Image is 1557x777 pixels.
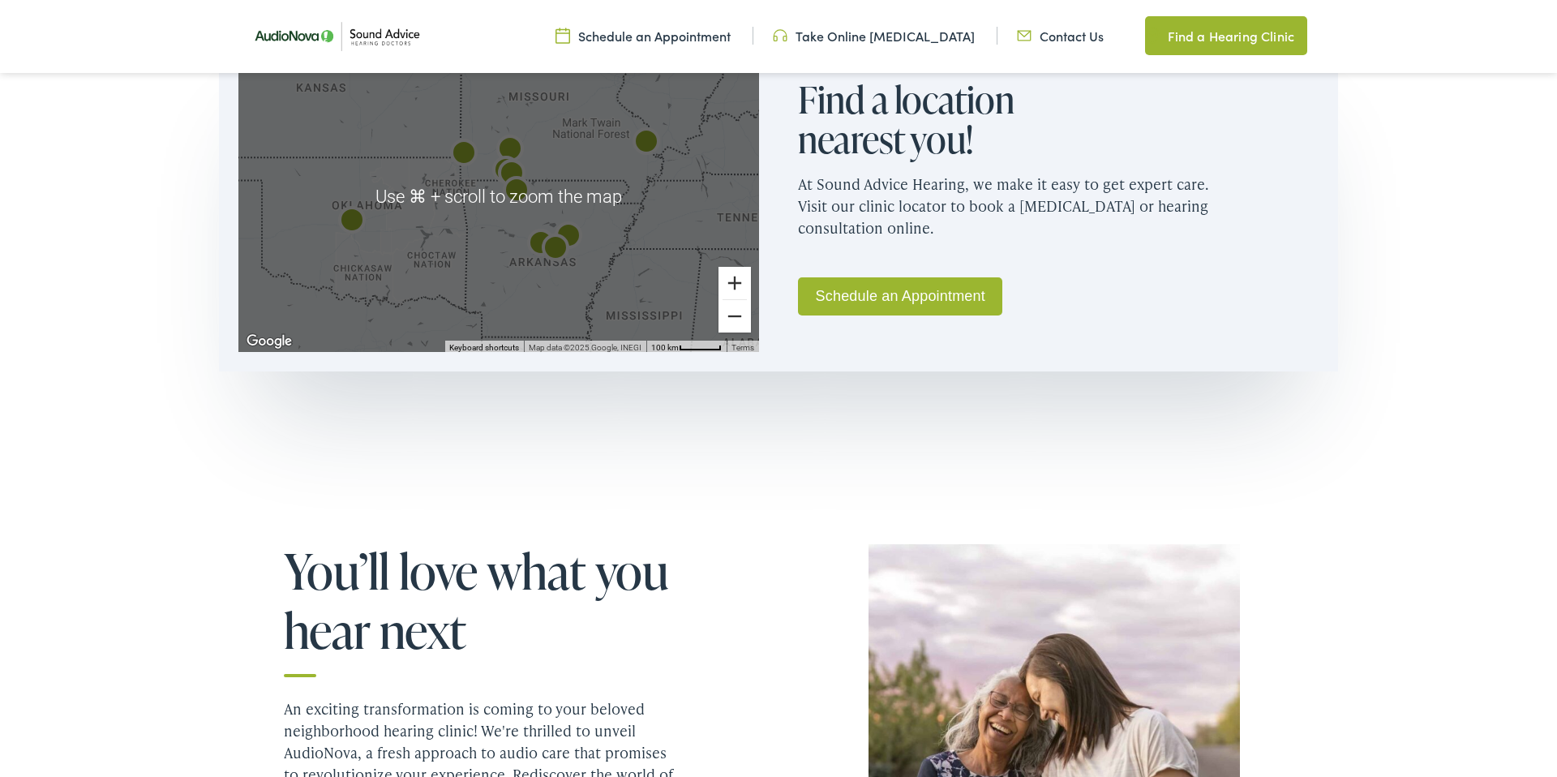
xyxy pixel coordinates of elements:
[798,160,1319,251] p: At Sound Advice Hearing, we make it easy to get expert care. Visit our clinic locator to book a [...
[444,135,483,174] div: AudioNova
[242,331,296,352] a: Open this area in Google Maps (opens a new window)
[284,603,371,657] span: hear
[798,277,1002,316] a: Schedule an Appointment
[487,152,525,191] div: Sound Advice Hearing Doctors by AudioNova
[449,342,519,354] button: Keyboard shortcuts
[798,79,1057,160] h2: Find a location nearest you!
[1145,16,1307,55] a: Find a Hearing Clinic
[627,124,666,163] div: AudioNova
[529,343,641,352] span: Map data ©2025 Google, INEGI
[1017,27,1104,45] a: Contact Us
[595,544,668,598] span: you
[521,225,560,264] div: AudioNova
[1145,26,1160,45] img: Map pin icon in a unique green color, indicating location-related features or services.
[332,203,371,242] div: AudioNova
[399,544,478,598] span: love
[491,131,530,170] div: Sound Advice Hearing Doctors by AudioNova
[284,544,389,598] span: You’ll
[497,173,536,212] div: AudioNova
[492,156,531,195] div: Sound Advice Hearing Doctors by AudioNova
[380,603,466,657] span: next
[718,300,751,333] button: Zoom out
[773,27,975,45] a: Take Online [MEDICAL_DATA]
[549,218,588,257] div: AudioNova
[242,331,296,352] img: Google
[731,343,754,352] a: Terms
[555,27,731,45] a: Schedule an Appointment
[536,230,575,269] div: AudioNova
[773,27,787,45] img: Headphone icon in a unique green color, suggesting audio-related services or features.
[718,267,751,299] button: Zoom in
[1017,27,1032,45] img: Icon representing mail communication in a unique green color, indicative of contact or communicat...
[646,341,727,352] button: Map Scale: 100 km per 49 pixels
[555,27,570,45] img: Calendar icon in a unique green color, symbolizing scheduling or date-related features.
[487,544,586,598] span: what
[651,343,679,352] span: 100 km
